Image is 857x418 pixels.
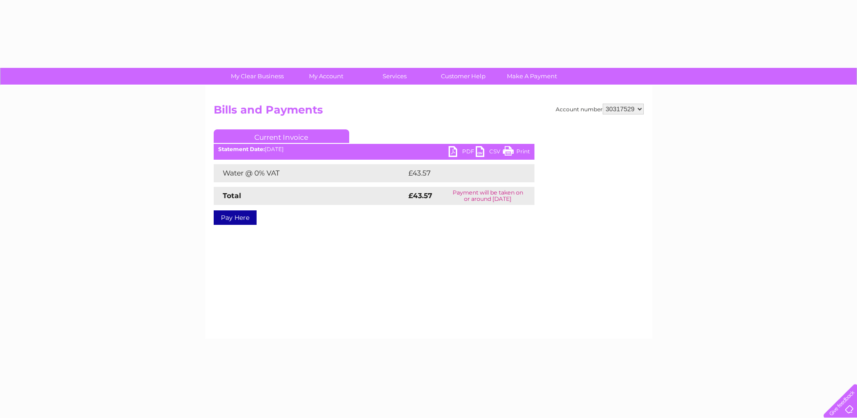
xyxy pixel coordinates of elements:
a: Services [357,68,432,85]
div: [DATE] [214,146,534,152]
h2: Bills and Payments [214,104,644,121]
td: £43.57 [406,164,516,182]
div: Account number [556,104,644,114]
strong: Total [223,191,241,200]
b: Statement Date: [218,146,265,152]
td: Payment will be taken on or around [DATE] [441,187,534,205]
a: My Account [289,68,363,85]
a: CSV [476,146,503,159]
strong: £43.57 [408,191,432,200]
a: Pay Here [214,210,257,225]
a: Print [503,146,530,159]
a: Current Invoice [214,129,349,143]
a: Make A Payment [495,68,569,85]
a: PDF [449,146,476,159]
a: My Clear Business [220,68,295,85]
td: Water @ 0% VAT [214,164,406,182]
a: Customer Help [426,68,501,85]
